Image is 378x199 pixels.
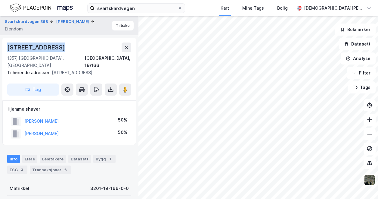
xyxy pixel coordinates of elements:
[221,5,229,12] div: Kart
[7,70,52,75] span: Tilhørende adresser:
[7,55,85,69] div: 1357, [GEOGRAPHIC_DATA], [GEOGRAPHIC_DATA]
[107,156,113,162] div: 1
[348,170,378,199] iframe: Chat Widget
[118,116,127,124] div: 50%
[339,38,376,50] button: Datasett
[112,21,134,30] button: Tilbake
[22,155,37,163] div: Eiere
[347,67,376,79] button: Filter
[118,129,127,136] div: 50%
[335,24,376,36] button: Bokmerker
[7,166,27,174] div: ESG
[56,19,91,25] button: [PERSON_NAME]
[10,3,73,13] img: logo.f888ab2527a4732fd821a326f86c7f29.svg
[5,25,23,33] div: Eiendom
[277,5,288,12] div: Bolig
[7,69,126,76] div: [STREET_ADDRESS]
[85,55,131,69] div: [GEOGRAPHIC_DATA], 19/166
[8,106,131,113] div: Hjemmelshaver
[348,81,376,93] button: Tags
[68,155,91,163] div: Datasett
[7,84,59,96] button: Tag
[63,167,69,173] div: 6
[95,4,178,13] input: Søk på adresse, matrikkel, gårdeiere, leietakere eller personer
[40,155,66,163] div: Leietakere
[341,52,376,65] button: Analyse
[10,185,29,192] div: Matrikkel
[304,5,364,12] div: [DEMOGRAPHIC_DATA][PERSON_NAME]
[242,5,264,12] div: Mine Tags
[19,167,25,173] div: 3
[90,185,129,192] div: 3201-19-166-0-0
[93,155,116,163] div: Bygg
[30,166,71,174] div: Transaksjoner
[5,19,49,25] button: Svartskardvegen 368
[7,43,66,52] div: [STREET_ADDRESS]
[7,155,20,163] div: Info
